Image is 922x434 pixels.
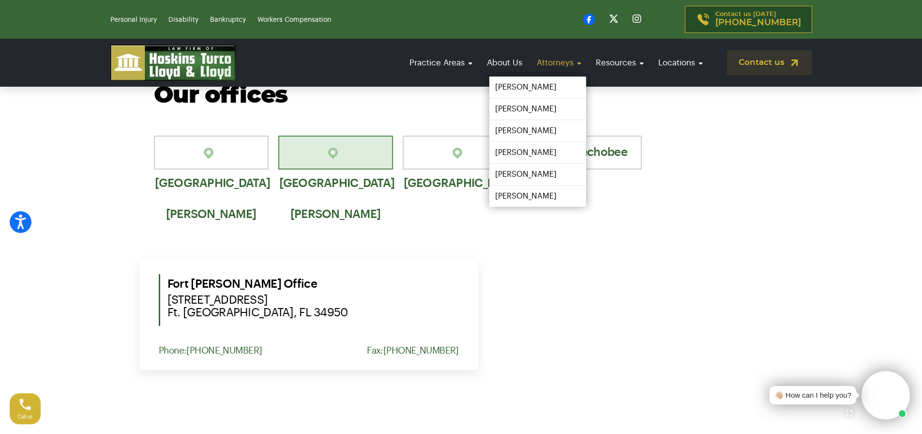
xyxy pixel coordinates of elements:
[715,18,801,28] span: [PHONE_NUMBER]
[403,136,517,170] a: [GEOGRAPHIC_DATA]
[154,136,269,170] a: [GEOGRAPHIC_DATA][PERSON_NAME]
[653,49,708,77] a: Locations
[482,49,527,77] a: About Us
[727,50,812,75] a: Contact us
[591,49,649,77] a: Resources
[326,146,345,160] img: location
[489,186,586,207] a: [PERSON_NAME]
[489,77,586,98] a: [PERSON_NAME]
[774,390,851,401] div: 👋🏼 How can I help you?
[154,83,769,109] h2: Our offices
[278,136,393,170] a: [GEOGRAPHIC_DATA][PERSON_NAME]
[257,16,331,23] a: Workers Compensation
[489,142,586,163] a: [PERSON_NAME]
[685,6,812,33] a: Contact us [DATE][PHONE_NUMBER]
[167,274,459,319] h5: Fort [PERSON_NAME] Office
[451,146,469,160] img: location
[110,45,236,81] img: logo
[715,11,801,28] p: Contact us [DATE]
[18,414,33,419] span: Call us
[110,16,157,23] a: Personal Injury
[159,345,262,356] p: Phone:
[168,16,198,23] a: Disability
[839,403,860,423] a: Open chat
[186,346,262,355] a: [PHONE_NUMBER]
[367,345,459,356] p: Fax:
[489,98,586,120] a: [PERSON_NAME]
[532,49,586,77] a: Attorneys
[405,49,477,77] a: Practice Areas
[383,346,459,355] a: [PHONE_NUMBER]
[210,16,246,23] a: Bankruptcy
[167,294,459,319] span: [STREET_ADDRESS] Ft. [GEOGRAPHIC_DATA], FL 34950
[202,146,220,160] img: location
[489,120,586,141] a: [PERSON_NAME]
[489,164,586,185] a: [PERSON_NAME]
